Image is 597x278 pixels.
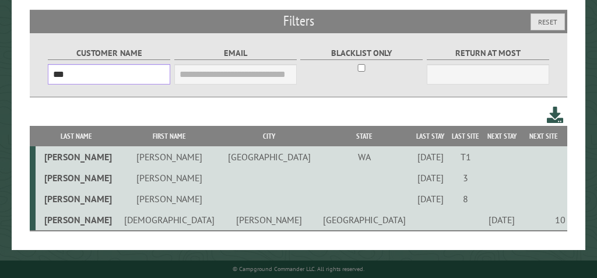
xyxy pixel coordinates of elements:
[448,188,483,209] td: 8
[118,209,222,231] td: [DEMOGRAPHIC_DATA]
[222,209,317,231] td: [PERSON_NAME]
[36,209,117,231] td: [PERSON_NAME]
[222,126,317,146] th: City
[317,146,413,167] td: WA
[521,209,567,231] td: 10
[448,167,483,188] td: 3
[118,188,222,209] td: [PERSON_NAME]
[547,104,564,126] a: Download this customer list (.csv)
[36,126,117,146] th: Last Name
[118,146,222,167] td: [PERSON_NAME]
[483,126,521,146] th: Next Stay
[448,146,483,167] td: T1
[448,126,483,146] th: Last Site
[118,126,222,146] th: First Name
[317,209,413,231] td: [GEOGRAPHIC_DATA]
[222,146,317,167] td: [GEOGRAPHIC_DATA]
[521,126,567,146] th: Next Site
[415,193,447,205] div: [DATE]
[427,47,549,60] label: Return at most
[118,167,222,188] td: [PERSON_NAME]
[412,126,448,146] th: Last Stay
[317,126,413,146] th: State
[485,214,518,226] div: [DATE]
[30,10,567,32] h2: Filters
[36,167,117,188] td: [PERSON_NAME]
[531,13,565,30] button: Reset
[174,47,297,60] label: Email
[36,146,117,167] td: [PERSON_NAME]
[36,188,117,209] td: [PERSON_NAME]
[48,47,170,60] label: Customer Name
[300,47,423,60] label: Blacklist only
[415,151,447,163] div: [DATE]
[233,265,364,273] small: © Campground Commander LLC. All rights reserved.
[415,172,447,184] div: [DATE]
